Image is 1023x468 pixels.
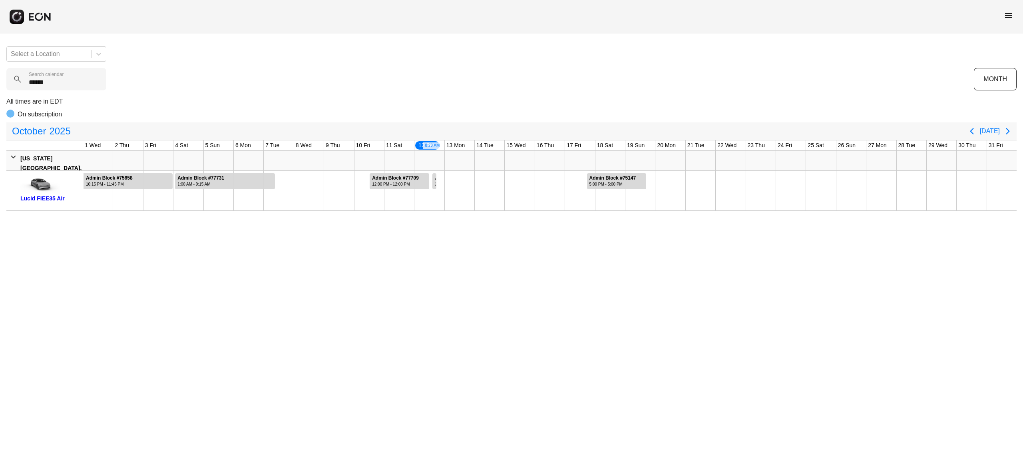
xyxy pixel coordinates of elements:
[445,140,467,150] div: 13 Mon
[716,140,738,150] div: 22 Wed
[354,140,372,150] div: 10 Fri
[414,140,440,150] div: 12 Sun
[806,140,825,150] div: 25 Sat
[86,175,133,181] div: Admin Block #75658
[587,171,647,189] div: Rented for 2 days by Admin Block Current status is rental
[595,140,615,150] div: 18 Sat
[987,140,1005,150] div: 31 Fri
[432,171,437,189] div: Rented for 1 days by Admin Block Current status is rental
[505,140,527,150] div: 15 Wed
[143,140,158,150] div: 3 Fri
[435,175,436,181] div: Admin Block #79499
[324,140,342,150] div: 9 Thu
[48,123,72,139] span: 2025
[686,140,706,150] div: 21 Tue
[746,140,766,150] div: 23 Thu
[18,110,62,119] p: On subscription
[234,140,253,150] div: 6 Mon
[177,175,224,181] div: Admin Block #77731
[20,174,60,194] img: car
[10,123,48,139] span: October
[897,140,917,150] div: 28 Tue
[589,175,636,181] div: Admin Block #75147
[866,140,888,150] div: 27 Mon
[6,97,1017,106] p: All times are in EDT
[565,140,583,150] div: 17 Fri
[980,124,1000,138] button: [DATE]
[20,154,82,182] div: [US_STATE][GEOGRAPHIC_DATA], [GEOGRAPHIC_DATA]
[435,181,436,187] div: 2:00 PM - 2:15 PM
[1004,11,1013,20] span: menu
[83,171,173,189] div: Rented for 8 days by Admin Block Current status is rental
[7,123,76,139] button: October2025
[86,181,133,187] div: 10:15 PM - 11:45 PM
[177,181,224,187] div: 1:00 AM - 9:15 AM
[20,194,80,203] div: Lucid FIEE35 Air
[1000,123,1016,139] button: Next page
[589,181,636,187] div: 5:00 PM - 5:00 PM
[836,140,857,150] div: 26 Sun
[625,140,646,150] div: 19 Sun
[384,140,404,150] div: 11 Sat
[475,140,495,150] div: 14 Tue
[175,171,275,189] div: Rented for 4 days by Admin Block Current status is rental
[974,68,1017,90] button: MONTH
[957,140,977,150] div: 30 Thu
[294,140,313,150] div: 8 Wed
[776,140,794,150] div: 24 Fri
[369,171,430,189] div: Rented for 2 days by Admin Block Current status is rental
[655,140,677,150] div: 20 Mon
[113,140,131,150] div: 2 Thu
[372,175,419,181] div: Admin Block #77709
[927,140,949,150] div: 29 Wed
[964,123,980,139] button: Previous page
[264,140,281,150] div: 7 Tue
[535,140,555,150] div: 16 Thu
[204,140,222,150] div: 5 Sun
[83,140,102,150] div: 1 Wed
[372,181,419,187] div: 12:00 PM - 12:00 PM
[29,71,64,78] label: Search calendar
[173,140,190,150] div: 4 Sat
